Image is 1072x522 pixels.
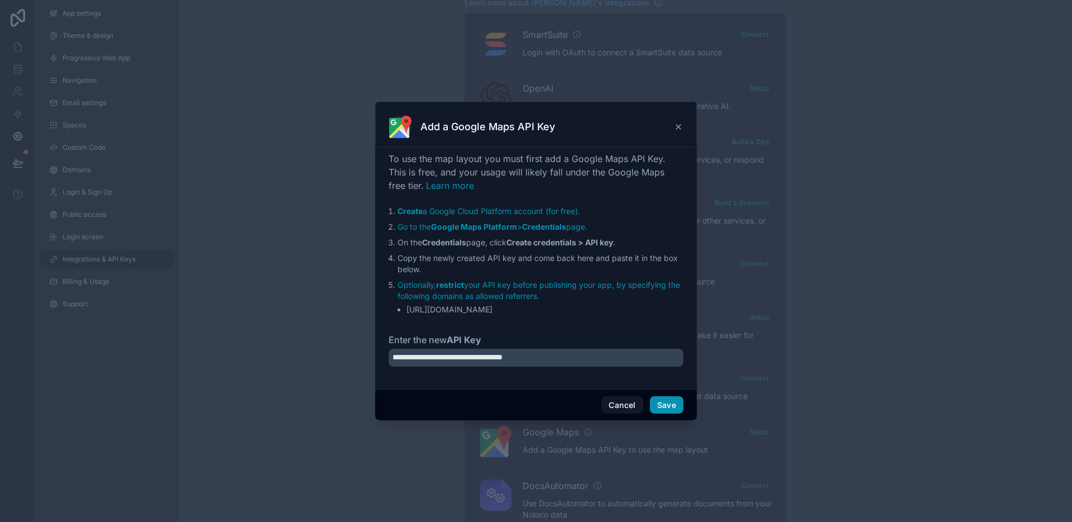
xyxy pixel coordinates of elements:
strong: Create credentials > API key [506,238,613,247]
img: Google Maps [389,116,411,138]
strong: restrict [436,280,464,290]
a: Go to theGoogle Maps Platform>Credentialspage. [398,222,587,231]
a: Createa Google Cloud Platform account (for free). [398,206,580,216]
a: Optionally,restrictyour API key before publishing your app, by specifying the following domains a... [398,280,680,301]
strong: Google Maps Platform [431,222,517,231]
button: Cancel [601,396,643,414]
strong: API Key [447,334,481,345]
strong: Credentials [522,222,566,231]
li: [URL][DOMAIN_NAME] [406,304,683,315]
a: Learn more [426,180,474,191]
strong: Credentials [422,238,466,247]
label: Enter the new [389,333,683,347]
button: Save [650,396,683,414]
li: Copy the newly created API key and come back here and paste it in the box below. [398,253,683,275]
strong: Create [398,206,423,216]
li: On the page, click . [398,237,683,248]
span: To use the map layout you must first add a Google Maps API Key. This is free, and your usage will... [389,153,666,191]
h3: Add a Google Maps API Key [420,120,555,134]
